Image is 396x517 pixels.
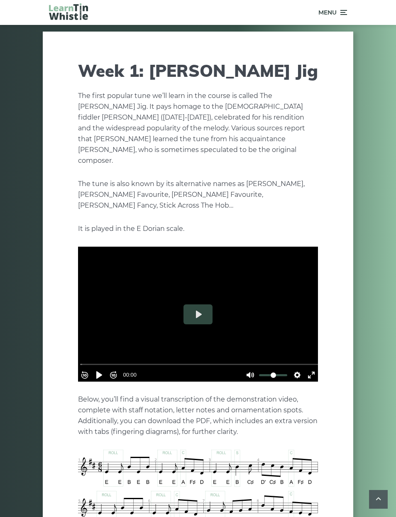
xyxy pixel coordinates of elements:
[78,91,318,166] p: The first popular tune we’ll learn in the course is called The [PERSON_NAME] Jig. It pays homage ...
[78,61,318,81] h1: Week 1: [PERSON_NAME] Jig
[78,394,318,437] p: Below, you’ll find a visual transcription of the demonstration video, complete with staff notatio...
[318,2,337,23] span: Menu
[49,3,88,20] img: LearnTinWhistle.com
[78,223,318,234] p: It is played in the E Dorian scale.
[78,179,318,211] p: The tune is also known by its alternative names as [PERSON_NAME], [PERSON_NAME] Favourite, [PERSO...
